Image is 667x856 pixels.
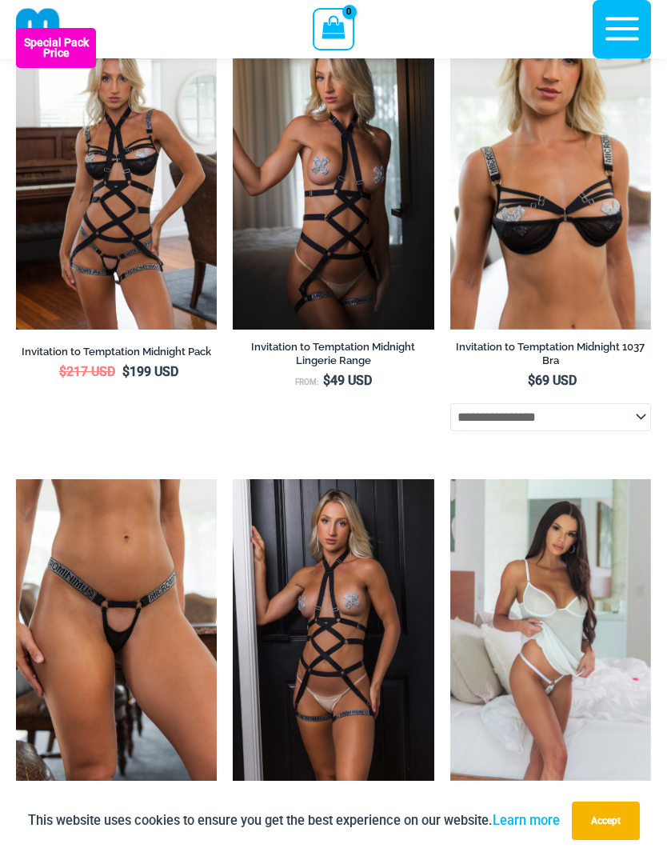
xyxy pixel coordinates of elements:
img: Invitation to Temptation Midnight 1037 Bra 6037 Thong 1954 Bodysuit 02 [16,28,217,330]
bdi: 69 USD [528,373,577,388]
span: $ [528,373,535,388]
img: Invitation to Temptation Midnight Thong 1954 01 [16,479,217,781]
h2: Invitation to Temptation Midnight Lingerie Range [233,340,433,367]
img: Invitation to Temptation Midnight 1954 Bodysuit 01 [233,479,433,781]
bdi: 199 USD [122,364,178,379]
a: Invitation to Temptation Midnight 1037 Bra 01Invitation to Temptation Midnight 1037 Bra 02Invitat... [450,28,651,330]
span: $ [122,364,130,379]
img: Guilty Pleasures White 1260 Slip 689 Micro 02 [450,479,651,781]
img: Invitation to Temptation Midnight 1037 Bra 01 [450,28,651,330]
a: Invitation to Temptation Midnight 1037 Bra 6037 Thong 1954 Bodysuit 02 Invitation to Temptation M... [16,28,217,330]
a: Invitation to Temptation Midnight 1954 Bodysuit 11Invitation to Temptation Midnight 1954 Bodysuit... [233,28,433,330]
a: Invitation to Temptation Midnight 1954 Bodysuit 01Invitation to Temptation Midnight 1954 Bodysuit... [233,479,433,781]
a: Invitation to Temptation Midnight 1037 Bra [450,340,651,373]
p: This website uses cookies to ensure you get the best experience on our website. [28,810,560,831]
a: Invitation to Temptation Midnight Thong 1954 01Invitation to Temptation Midnight Thong 1954 02Inv... [16,479,217,781]
a: Guilty Pleasures White 1260 Slip 689 Micro 02Guilty Pleasures White 1260 Slip 689 Micro 06Guilty ... [450,479,651,781]
button: Accept [572,802,640,840]
b: Special Pack Price [16,38,96,58]
img: cropped mm emblem [16,7,60,51]
a: View Shopping Cart, empty [313,8,353,50]
h2: Invitation to Temptation Midnight Pack [16,345,217,358]
h2: Invitation to Temptation Midnight 1037 Bra [450,340,651,367]
bdi: 217 USD [59,364,115,379]
a: Invitation to Temptation Midnight Pack [16,345,217,364]
span: $ [323,373,330,388]
span: $ [59,364,66,379]
bdi: 49 USD [323,373,372,388]
a: Learn more [493,813,560,828]
img: Invitation to Temptation Midnight 1954 Bodysuit 11 [233,28,433,330]
a: Invitation to Temptation Midnight Lingerie Range [233,340,433,373]
span: From: [295,378,319,386]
